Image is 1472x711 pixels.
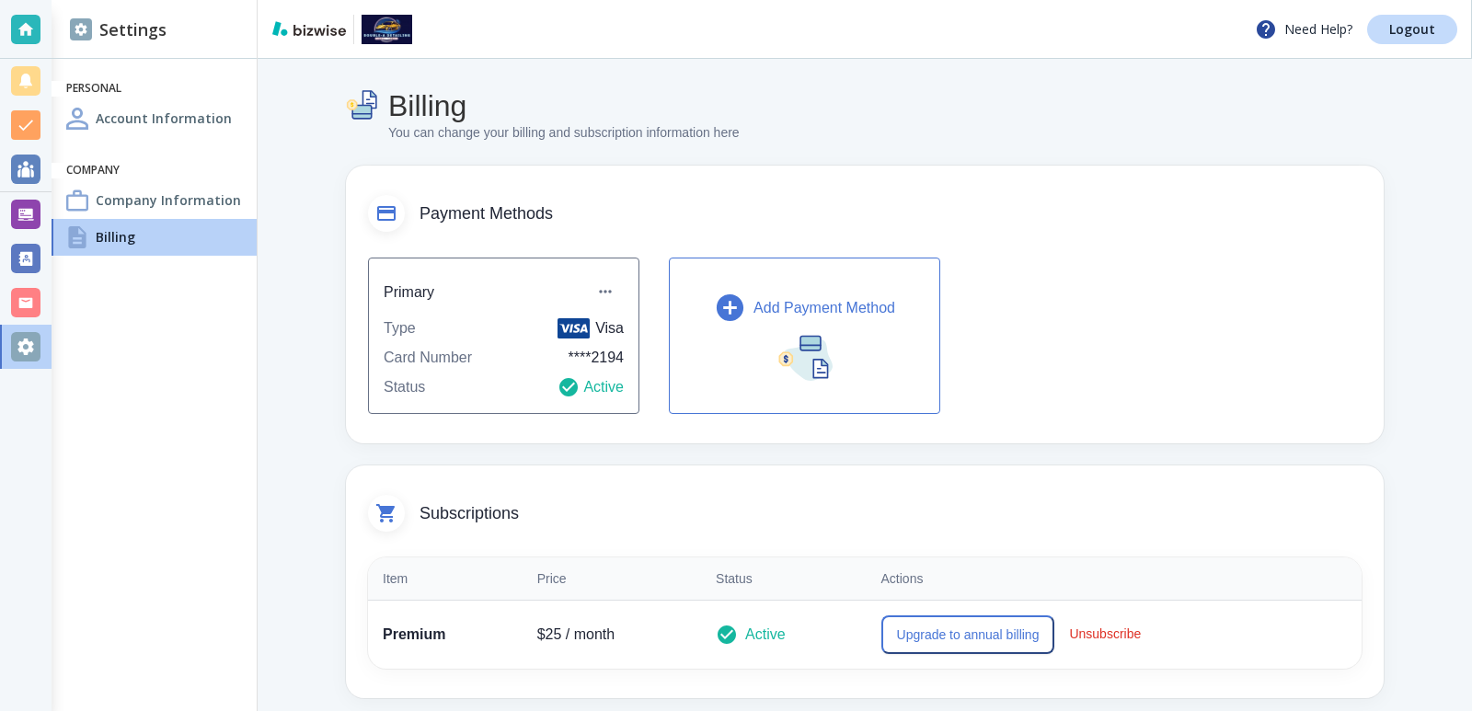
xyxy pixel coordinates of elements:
img: Billing [346,88,381,123]
h6: Company [66,163,242,178]
h4: Company Information [96,190,241,210]
h6: Personal [66,81,242,97]
button: Add Payment Method [669,258,940,414]
img: Visa [558,318,590,338]
h4: Billing [96,227,135,247]
p: Type [384,317,416,339]
a: BillingBilling [52,219,257,256]
p: Active [558,376,624,398]
p: Premium [383,624,508,646]
h4: Account Information [96,109,232,128]
p: $ 25 / month [537,624,686,646]
img: DashboardSidebarSettings.svg [70,18,92,40]
a: Account InformationAccount Information [52,100,257,137]
img: bizwise [272,21,346,36]
p: Card Number [384,347,472,369]
p: Active [745,624,786,646]
a: Company InformationCompany Information [52,182,257,219]
button: Unsubscribe [1062,615,1148,652]
h4: Billing [388,88,740,123]
h2: Settings [70,17,167,42]
img: Double-A Detailing [362,15,412,44]
p: You can change your billing and subscription information here [388,123,740,143]
p: Logout [1389,23,1435,36]
a: Logout [1367,15,1457,44]
p: Status [384,376,425,398]
th: Actions [867,557,1362,601]
p: Need Help? [1255,18,1352,40]
p: Add Payment Method [753,297,895,319]
th: Item [368,557,523,601]
p: Visa [558,317,624,339]
span: Payment Methods [420,204,1362,224]
th: Price [523,557,701,601]
button: Upgrade to annual billing [881,615,1055,654]
h6: Primary [384,281,434,304]
span: Subscriptions [420,504,1362,524]
th: Status [701,557,866,601]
